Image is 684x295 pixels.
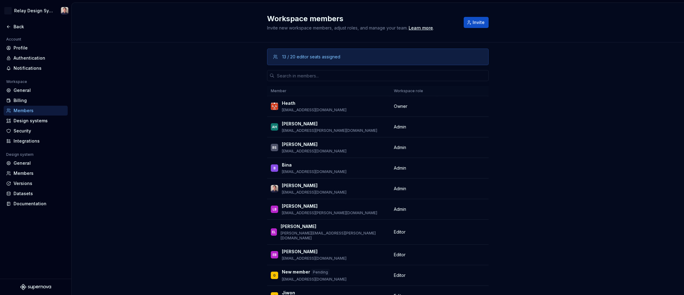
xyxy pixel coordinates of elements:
div: Datasets [14,191,65,197]
p: [EMAIL_ADDRESS][DOMAIN_NAME] [282,169,346,174]
span: Invite [473,19,485,26]
div: A [4,7,12,14]
div: EB [273,252,277,258]
div: Notifications [14,65,65,71]
span: Admin [394,144,406,151]
a: Notifications [4,63,68,73]
span: Admin [394,206,406,212]
button: Invite [464,17,489,28]
span: Editor [394,229,406,235]
div: Relay Design System [14,8,54,14]
span: Admin [394,165,406,171]
a: General [4,85,68,95]
div: G [273,272,276,278]
p: Heath [282,100,295,106]
p: New member [282,269,310,276]
span: Admin [394,186,406,192]
div: Members [14,108,65,114]
span: Owner [394,103,407,109]
span: Editor [394,252,406,258]
div: Design system [4,151,36,158]
h2: Workspace members [267,14,456,24]
p: [PERSON_NAME] [282,141,318,147]
div: Security [14,128,65,134]
img: Heath [271,103,278,110]
img: Bobby Tan [61,7,68,14]
p: [PERSON_NAME] [281,223,316,230]
div: AH [272,124,277,130]
a: General [4,158,68,168]
div: BS [272,144,277,151]
span: . [408,26,434,30]
div: Workspace [4,78,30,85]
p: [EMAIL_ADDRESS][DOMAIN_NAME] [282,108,346,112]
div: EL [272,229,276,235]
span: Editor [394,272,406,278]
div: Integrations [14,138,65,144]
p: Bina [282,162,292,168]
div: Back [14,24,65,30]
p: [EMAIL_ADDRESS][PERSON_NAME][DOMAIN_NAME] [282,210,377,215]
span: Invite new workspace members, adjust roles, and manage your team. [267,25,408,30]
div: Design systems [14,118,65,124]
div: Account [4,36,24,43]
div: General [14,160,65,166]
a: Back [4,22,68,32]
p: [PERSON_NAME] [282,249,318,255]
p: [EMAIL_ADDRESS][DOMAIN_NAME] [282,190,346,195]
button: ARelay Design SystemBobby Tan [1,4,70,18]
th: Workspace role [390,86,437,96]
div: Billing [14,97,65,104]
img: Bobby Tan [271,185,278,192]
a: Members [4,168,68,178]
div: Versions [14,180,65,187]
div: Profile [14,45,65,51]
a: Authentication [4,53,68,63]
div: B [274,165,276,171]
a: Versions [4,179,68,188]
a: Documentation [4,199,68,209]
p: [PERSON_NAME] [282,121,318,127]
div: General [14,87,65,93]
th: Member [267,86,390,96]
a: Profile [4,43,68,53]
span: Admin [394,124,406,130]
div: Pending [311,269,330,276]
p: [PERSON_NAME] [282,183,318,189]
a: Security [4,126,68,136]
p: [PERSON_NAME][EMAIL_ADDRESS][PERSON_NAME][DOMAIN_NAME] [281,231,386,241]
a: Learn more [409,25,433,31]
div: Documentation [14,201,65,207]
input: Search in members... [274,70,489,81]
div: 13 / 20 editor seats assigned [282,54,340,60]
div: LB [273,206,277,212]
p: [EMAIL_ADDRESS][PERSON_NAME][DOMAIN_NAME] [282,128,377,133]
a: Members [4,106,68,116]
div: Members [14,170,65,176]
a: Datasets [4,189,68,199]
a: Design systems [4,116,68,126]
div: Authentication [14,55,65,61]
p: [EMAIL_ADDRESS][DOMAIN_NAME] [282,277,346,282]
a: Integrations [4,136,68,146]
p: [EMAIL_ADDRESS][DOMAIN_NAME] [282,256,346,261]
a: Billing [4,96,68,105]
p: [PERSON_NAME] [282,203,318,209]
svg: Supernova Logo [20,284,51,290]
p: [EMAIL_ADDRESS][DOMAIN_NAME] [282,149,346,154]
